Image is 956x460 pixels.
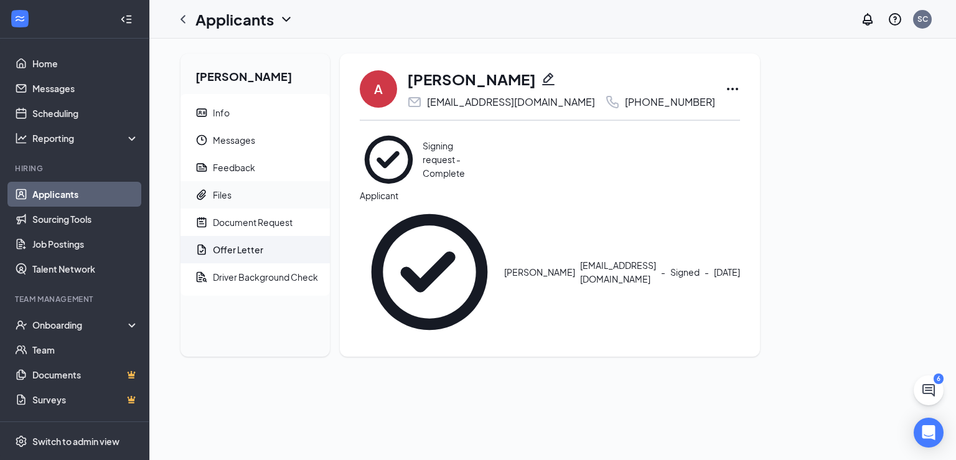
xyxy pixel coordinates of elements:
svg: Pencil [541,72,556,87]
a: Job Postings [32,232,139,256]
svg: Report [195,161,208,174]
svg: Ellipses [725,82,740,96]
div: Team Management [15,294,136,304]
svg: Paperclip [195,189,208,201]
a: NoteActiveDocument Request [180,209,330,236]
svg: ChatActive [921,383,936,398]
a: Sourcing Tools [32,207,139,232]
a: ClockMessages [180,126,330,154]
div: Switch to admin view [32,435,119,448]
a: PaperclipFiles [180,181,330,209]
div: Document Request [213,216,293,228]
div: Files [213,189,232,201]
div: [EMAIL_ADDRESS][DOMAIN_NAME] [427,96,595,108]
span: [EMAIL_ADDRESS][DOMAIN_NAME] [580,258,656,286]
a: DocumentApproveOffer Letter [180,236,330,263]
span: Signed [670,265,700,279]
svg: Phone [605,95,620,110]
svg: Collapse [120,13,133,26]
svg: Analysis [15,132,27,144]
svg: Settings [15,435,27,448]
span: [PERSON_NAME] [504,265,575,279]
a: Messages [32,76,139,101]
div: Info [213,106,230,119]
div: Driver Background Check [213,271,318,283]
svg: NoteActive [195,216,208,228]
svg: UserCheck [15,319,27,331]
div: Signing request - Complete [423,139,478,180]
a: Team [32,337,139,362]
div: Feedback [213,161,255,174]
a: Talent Network [32,256,139,281]
a: ContactCardInfo [180,99,330,126]
svg: ContactCard [195,106,208,119]
h1: [PERSON_NAME] [407,68,536,90]
a: DocumentsCrown [32,362,139,387]
div: Hiring [15,163,136,174]
svg: WorkstreamLogo [14,12,26,25]
h1: Applicants [195,9,274,30]
svg: Email [407,95,422,110]
a: SurveysCrown [32,387,139,412]
svg: DocumentSearch [195,271,208,283]
a: Scheduling [32,101,139,126]
a: Applicants [32,182,139,207]
span: - [661,266,665,278]
span: [DATE] [714,265,740,279]
svg: Clock [195,134,208,146]
a: DocumentSearchDriver Background Check [180,263,330,291]
h2: [PERSON_NAME] [180,54,330,94]
div: Offer Letter [213,243,263,256]
div: Reporting [32,132,139,144]
svg: ChevronLeft [176,12,190,27]
svg: CheckmarkCircle [360,202,499,342]
svg: Notifications [860,12,875,27]
svg: QuestionInfo [888,12,902,27]
span: - [705,266,709,278]
span: Messages [213,126,320,154]
div: Onboarding [32,319,128,331]
button: ChatActive [914,375,944,405]
div: Open Intercom Messenger [914,418,944,448]
svg: ChevronDown [279,12,294,27]
div: 6 [934,373,944,384]
div: [PHONE_NUMBER] [625,96,715,108]
div: Applicant [360,189,740,202]
svg: CheckmarkCircle [360,131,418,189]
div: A [374,80,383,98]
svg: DocumentApprove [195,243,208,256]
a: ReportFeedback [180,154,330,181]
div: SC [917,14,928,24]
a: Home [32,51,139,76]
